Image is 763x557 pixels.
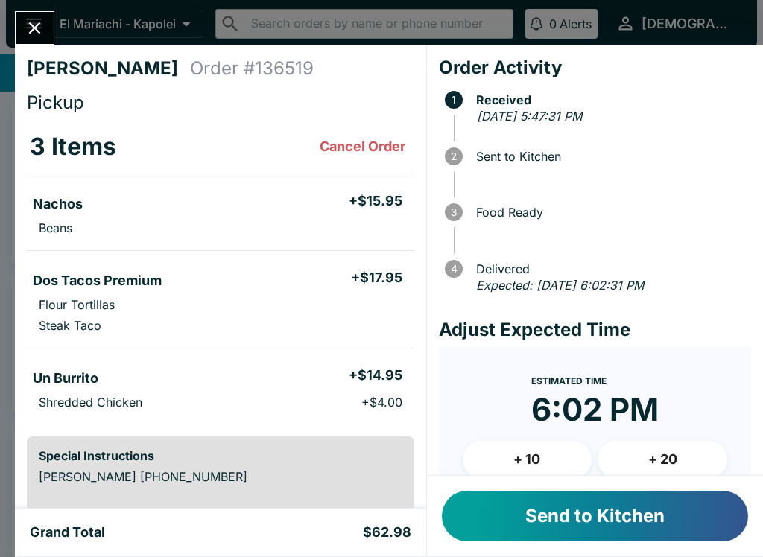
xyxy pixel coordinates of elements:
[30,523,105,541] h5: Grand Total
[30,132,116,162] h3: 3 Items
[27,120,414,424] table: orders table
[476,278,644,293] em: Expected: [DATE] 6:02:31 PM
[598,441,727,478] button: + 20
[361,395,402,410] p: + $4.00
[451,206,457,218] text: 3
[33,369,98,387] h5: Un Burrito
[439,57,751,79] h4: Order Activity
[531,390,659,429] time: 6:02 PM
[439,319,751,341] h4: Adjust Expected Time
[469,206,751,219] span: Food Ready
[39,448,402,463] h6: Special Instructions
[351,269,402,287] h5: + $17.95
[349,366,402,384] h5: + $14.95
[39,220,72,235] p: Beans
[27,57,190,80] h4: [PERSON_NAME]
[39,297,115,312] p: Flour Tortillas
[33,195,83,213] h5: Nachos
[451,150,457,162] text: 2
[442,491,748,541] button: Send to Kitchen
[452,94,456,106] text: 1
[469,93,751,106] span: Received
[16,12,54,44] button: Close
[363,523,411,541] h5: $62.98
[39,469,402,484] p: [PERSON_NAME] [PHONE_NUMBER]
[531,375,607,386] span: Estimated Time
[450,263,457,275] text: 4
[469,150,751,163] span: Sent to Kitchen
[314,132,411,162] button: Cancel Order
[39,395,142,410] p: Shredded Chicken
[39,318,101,333] p: Steak Taco
[463,441,592,478] button: + 10
[190,57,314,80] h4: Order # 136519
[477,109,582,124] em: [DATE] 5:47:31 PM
[469,262,751,276] span: Delivered
[27,92,84,113] span: Pickup
[349,192,402,210] h5: + $15.95
[33,272,162,290] h5: Dos Tacos Premium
